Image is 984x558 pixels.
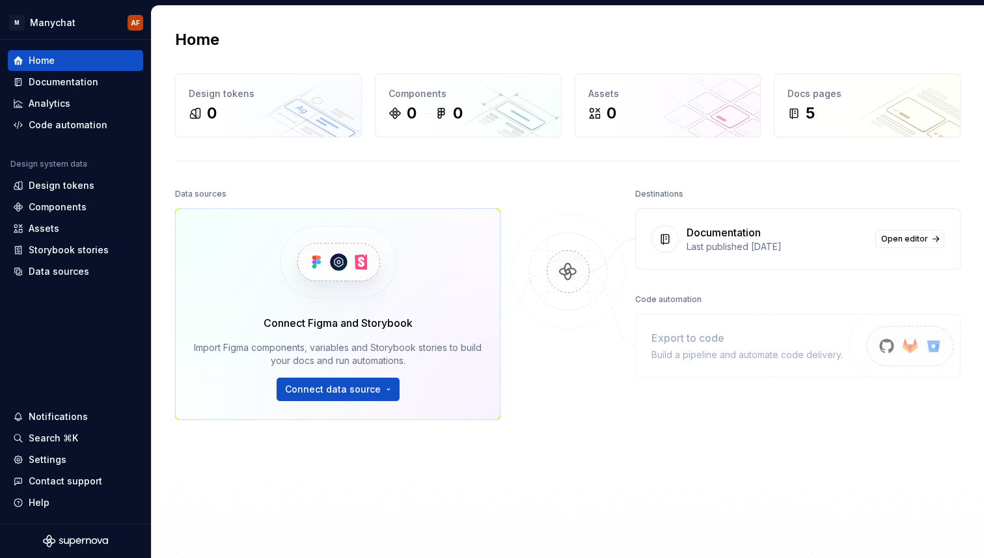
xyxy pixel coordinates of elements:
div: Design tokens [189,87,348,100]
div: 0 [453,103,463,124]
div: Design tokens [29,179,94,192]
div: Data sources [29,265,89,278]
a: Documentation [8,72,143,92]
div: Assets [29,222,59,235]
a: Assets [8,218,143,239]
a: Code automation [8,115,143,135]
div: Settings [29,453,66,466]
div: Components [29,201,87,214]
div: Components [389,87,548,100]
h2: Home [175,29,219,50]
div: Analytics [29,97,70,110]
div: Design system data [10,159,87,169]
button: MManychatAF [3,8,148,36]
div: Code automation [635,290,702,309]
a: Analytics [8,93,143,114]
div: Storybook stories [29,244,109,257]
div: 0 [407,103,417,124]
span: Open editor [881,234,928,244]
a: Data sources [8,261,143,282]
span: Connect data source [285,383,381,396]
a: Assets0 [575,74,761,137]
a: Docs pages5 [774,74,961,137]
div: Documentation [687,225,761,240]
button: Help [8,492,143,513]
div: Export to code [651,330,843,346]
div: Home [29,54,55,67]
div: 5 [806,103,815,124]
a: Open editor [875,230,944,248]
div: Code automation [29,119,107,132]
div: Contact support [29,475,102,488]
a: Settings [8,449,143,470]
div: 0 [607,103,616,124]
a: Components [8,197,143,217]
button: Connect data source [277,378,400,401]
a: Home [8,50,143,71]
button: Search ⌘K [8,428,143,449]
a: Design tokens0 [175,74,362,137]
div: Notifications [29,410,88,423]
div: Destinations [635,185,683,203]
svg: Supernova Logo [43,535,108,548]
div: Manychat [30,16,75,29]
div: 0 [207,103,217,124]
div: Docs pages [787,87,947,100]
div: Documentation [29,76,98,89]
div: Connect Figma and Storybook [264,315,413,331]
div: Last published [DATE] [687,240,868,253]
button: Contact support [8,471,143,492]
div: Assets [588,87,748,100]
div: M [9,15,25,31]
div: Help [29,496,49,509]
button: Notifications [8,406,143,427]
a: Storybook stories [8,240,143,260]
a: Components00 [375,74,562,137]
div: Data sources [175,185,226,203]
div: Build a pipeline and automate code delivery. [651,348,843,361]
div: AF [131,18,140,28]
div: Import Figma components, variables and Storybook stories to build your docs and run automations. [194,341,482,367]
div: Search ⌘K [29,432,78,445]
a: Design tokens [8,175,143,196]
